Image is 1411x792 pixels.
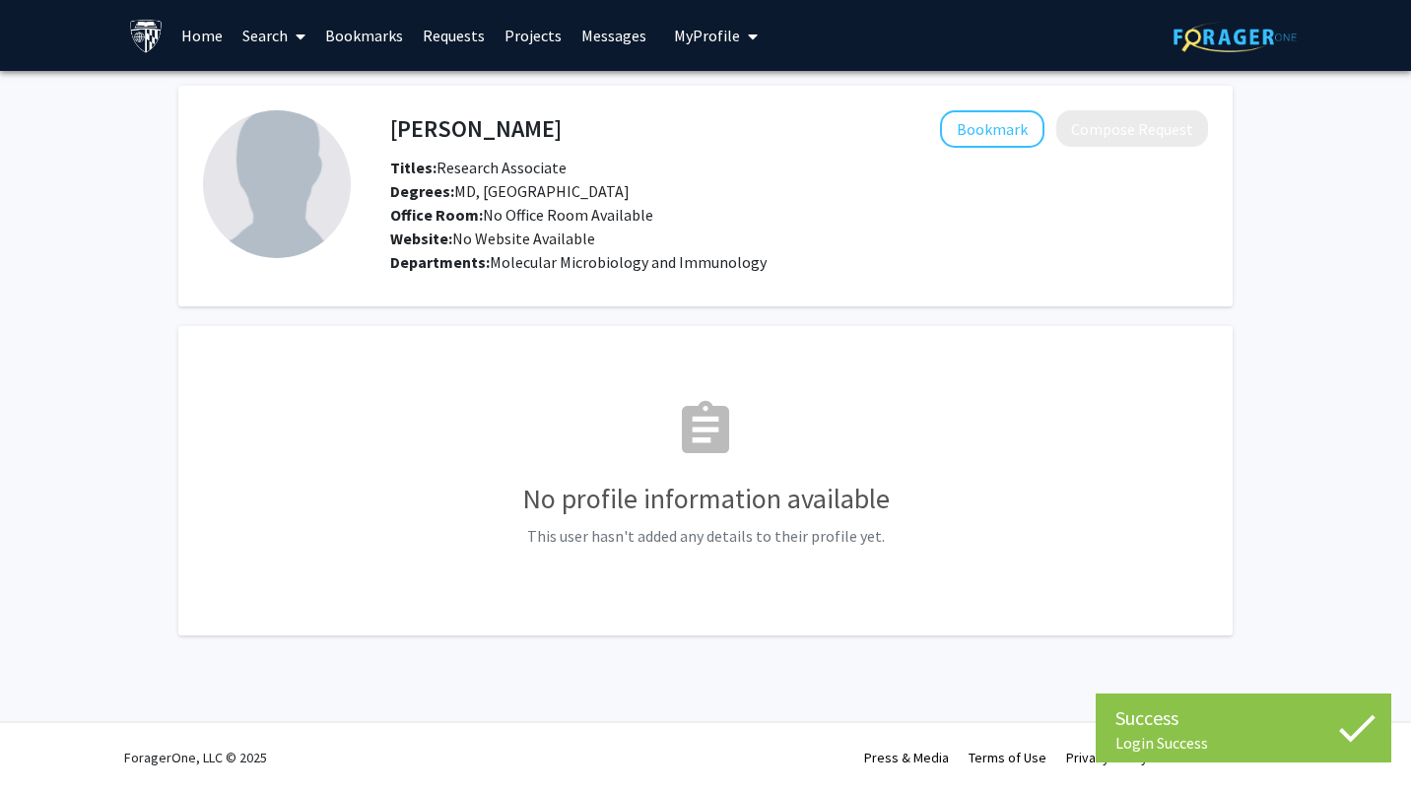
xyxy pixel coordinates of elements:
a: Projects [495,1,571,70]
b: Degrees: [390,181,454,201]
a: Home [171,1,233,70]
a: Press & Media [864,749,949,766]
fg-card: No Profile Information [178,326,1233,635]
mat-icon: assignment [674,398,737,461]
a: Requests [413,1,495,70]
a: Privacy Policy [1066,749,1148,766]
span: MD, [GEOGRAPHIC_DATA] [390,181,630,201]
a: Bookmarks [315,1,413,70]
a: Messages [571,1,656,70]
img: ForagerOne Logo [1174,22,1297,52]
p: This user hasn't added any details to their profile yet. [203,524,1208,548]
b: Office Room: [390,205,483,225]
img: Johns Hopkins University Logo [129,19,164,53]
span: My Profile [674,26,740,45]
a: Terms of Use [969,749,1046,766]
b: Website: [390,229,452,248]
div: Success [1115,703,1372,733]
h3: No profile information available [203,483,1208,516]
span: No Office Room Available [390,205,653,225]
span: Molecular Microbiology and Immunology [490,252,767,272]
b: Departments: [390,252,490,272]
span: Research Associate [390,158,567,177]
button: Add Hao Zhang to Bookmarks [940,110,1044,148]
button: Compose Request to Hao Zhang [1056,110,1208,147]
img: Profile Picture [203,110,351,258]
div: ForagerOne, LLC © 2025 [124,723,267,792]
h4: [PERSON_NAME] [390,110,562,147]
a: Search [233,1,315,70]
span: No Website Available [390,229,595,248]
div: Login Success [1115,733,1372,753]
b: Titles: [390,158,437,177]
